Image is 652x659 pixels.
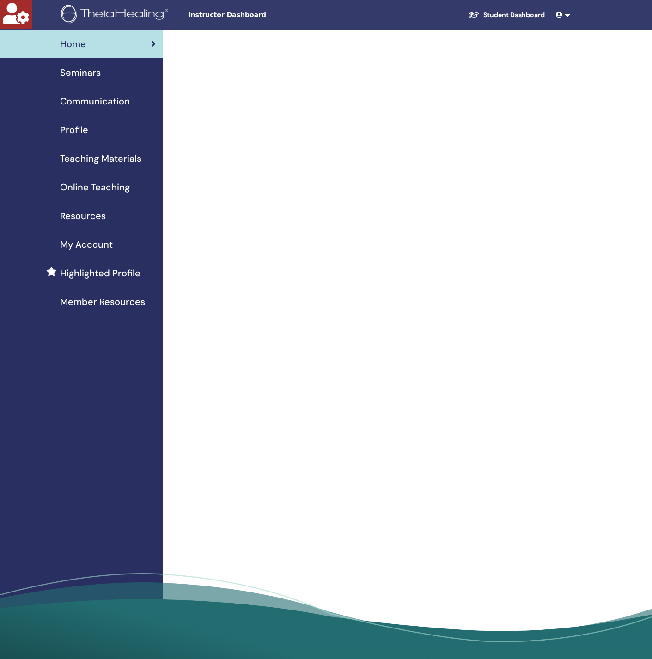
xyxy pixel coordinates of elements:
[60,295,145,309] span: Member Resources
[60,180,130,194] span: Online Teaching
[188,10,327,20] span: Instructor Dashboard
[461,6,552,24] a: Student Dashboard
[60,152,141,165] span: Teaching Materials
[60,238,113,251] span: My Account
[60,209,106,223] span: Resources
[60,123,88,137] span: Profile
[60,37,86,51] span: Home
[61,5,171,25] img: logo.png
[60,66,101,79] span: Seminars
[469,11,480,18] img: graduation-cap-white.svg
[60,266,140,280] span: Highlighted Profile
[60,94,130,108] span: Communication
